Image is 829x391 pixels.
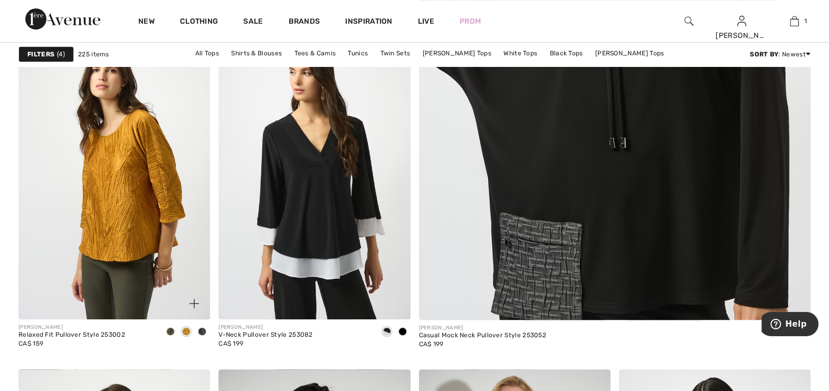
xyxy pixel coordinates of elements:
[342,46,373,60] a: Tunics
[716,30,767,41] div: [PERSON_NAME]
[345,17,392,28] span: Inspiration
[218,331,312,339] div: V-Neck Pullover Style 253082
[163,324,178,341] div: Avocado
[18,32,210,319] img: Relaxed Fit Pullover Style 253002. Black
[194,324,210,341] div: Black
[761,312,818,338] iframe: Opens a widget where you can find more information
[243,17,263,28] a: Sale
[218,324,312,331] div: [PERSON_NAME]
[395,324,411,341] div: Black/moonstone
[18,331,125,339] div: Relaxed Fit Pullover Style 253002
[218,32,410,319] img: V-Neck Pullover Style 253082. Black/moonstone
[498,46,542,60] a: White Tops
[375,46,416,60] a: Twin Sets
[590,46,669,60] a: [PERSON_NAME] Tops
[790,15,799,27] img: My Bag
[218,340,243,347] span: CA$ 199
[804,16,807,26] span: 1
[289,46,341,60] a: Tees & Camis
[417,46,497,60] a: [PERSON_NAME] Tops
[25,8,100,30] img: 1ère Avenue
[737,16,746,26] a: Sign In
[178,324,194,341] div: Medallion
[768,15,820,27] a: 1
[138,17,155,28] a: New
[419,340,444,348] span: CA$ 199
[419,324,546,332] div: [PERSON_NAME]
[545,46,588,60] a: Black Tops
[737,15,746,27] img: My Info
[27,50,54,59] strong: Filters
[684,15,693,27] img: search the website
[379,324,395,341] div: Black/Off White
[289,17,320,28] a: Brands
[750,51,778,58] strong: Sort By
[18,340,43,347] span: CA$ 159
[190,46,224,60] a: All Tops
[418,16,434,27] a: Live
[750,50,811,59] div: : Newest
[57,50,65,59] span: 4
[460,16,481,27] a: Prom
[180,17,218,28] a: Clothing
[189,299,199,308] img: plus_v2.svg
[419,332,546,339] div: Casual Mock Neck Pullover Style 253052
[78,50,109,59] span: 225 items
[226,46,287,60] a: Shirts & Blouses
[18,324,125,331] div: [PERSON_NAME]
